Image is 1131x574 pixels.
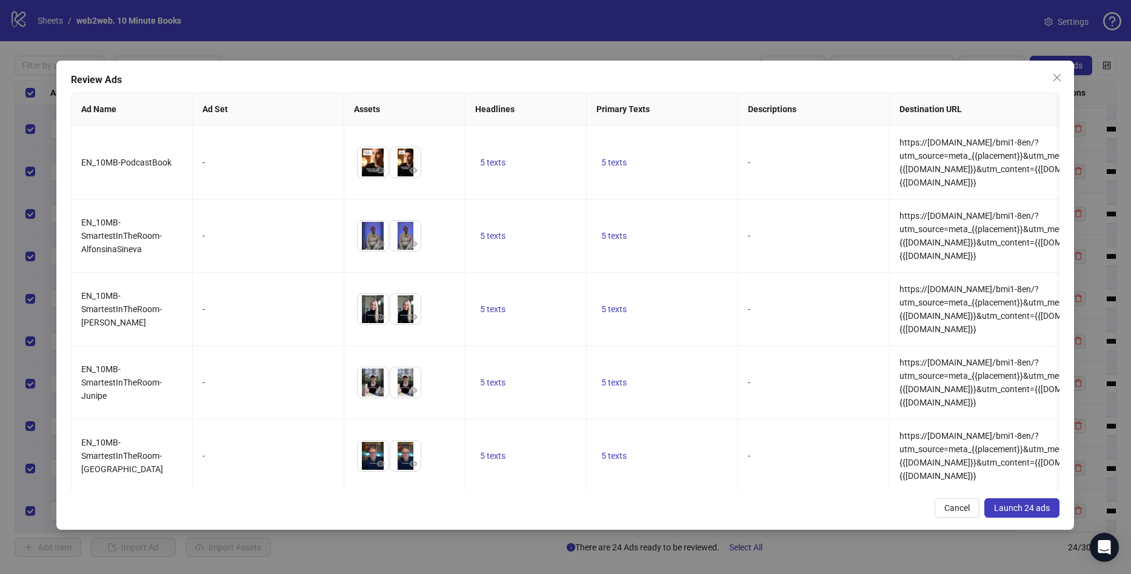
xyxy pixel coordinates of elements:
th: Assets [344,93,465,126]
span: eye [376,313,385,321]
button: Preview [406,236,421,251]
span: - [748,451,750,461]
span: eye [376,166,385,175]
span: EN_10MB-SmartestInTheRoom-AlfonsinaSineva [81,218,162,254]
div: Review Ads [71,73,1059,87]
th: Ad Set [193,93,344,126]
img: Asset 1 [358,294,388,324]
span: EN_10MB-SmartestInTheRoom-Junipe [81,364,162,401]
span: 5 texts [601,451,627,461]
img: Asset 1 [358,221,388,251]
button: Preview [406,383,421,398]
span: Cancel [945,503,970,513]
button: 5 texts [596,375,632,390]
button: Preview [406,310,421,324]
div: - [202,229,334,242]
img: Asset 1 [358,367,388,398]
img: Asset 2 [390,294,421,324]
span: 5 texts [480,451,505,461]
span: eye [409,459,418,468]
div: - [202,376,334,389]
button: 5 texts [475,302,510,316]
button: Preview [373,163,388,178]
span: 5 texts [480,304,505,314]
span: - [748,304,750,314]
th: Descriptions [738,93,890,126]
img: Asset 1 [358,441,388,471]
span: - [748,231,750,241]
button: 5 texts [475,155,510,170]
button: 5 texts [596,229,632,243]
span: eye [376,386,385,395]
button: Preview [373,456,388,471]
span: 5 texts [601,304,627,314]
div: - [202,302,334,316]
button: 5 texts [596,302,632,316]
button: Preview [373,310,388,324]
span: eye [409,239,418,248]
th: Ad Name [72,93,193,126]
span: eye [409,313,418,321]
img: Asset 2 [390,441,421,471]
button: Launch 24 ads [985,498,1060,518]
button: 5 texts [596,155,632,170]
span: 5 texts [480,231,505,241]
span: 5 texts [601,231,627,241]
span: EN_10MB-SmartestInTheRoom-[GEOGRAPHIC_DATA] [81,438,163,474]
button: Preview [373,236,388,251]
span: EN_10MB-PodcastBook [81,158,172,167]
button: Close [1048,68,1067,87]
span: eye [376,459,385,468]
span: - [748,378,750,387]
button: 5 texts [475,375,510,390]
span: eye [409,386,418,395]
div: Open Intercom Messenger [1090,533,1119,562]
span: 5 texts [601,378,627,387]
img: Asset 2 [390,367,421,398]
button: 5 texts [596,449,632,463]
button: Preview [406,456,421,471]
button: 5 texts [475,449,510,463]
button: Preview [406,163,421,178]
img: Asset 2 [390,147,421,178]
button: Cancel [935,498,980,518]
span: close [1053,73,1063,82]
button: 5 texts [475,229,510,243]
th: Headlines [465,93,587,126]
span: Launch 24 ads [995,503,1050,513]
div: - [202,156,334,169]
div: - [202,449,334,462]
th: Primary Texts [587,93,738,126]
span: - [748,158,750,167]
span: 5 texts [480,158,505,167]
span: eye [409,166,418,175]
button: Preview [373,383,388,398]
span: eye [376,239,385,248]
span: 5 texts [601,158,627,167]
span: 5 texts [480,378,505,387]
img: Asset 1 [358,147,388,178]
span: EN_10MB-SmartestInTheRoom-[PERSON_NAME] [81,291,162,327]
img: Asset 2 [390,221,421,251]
